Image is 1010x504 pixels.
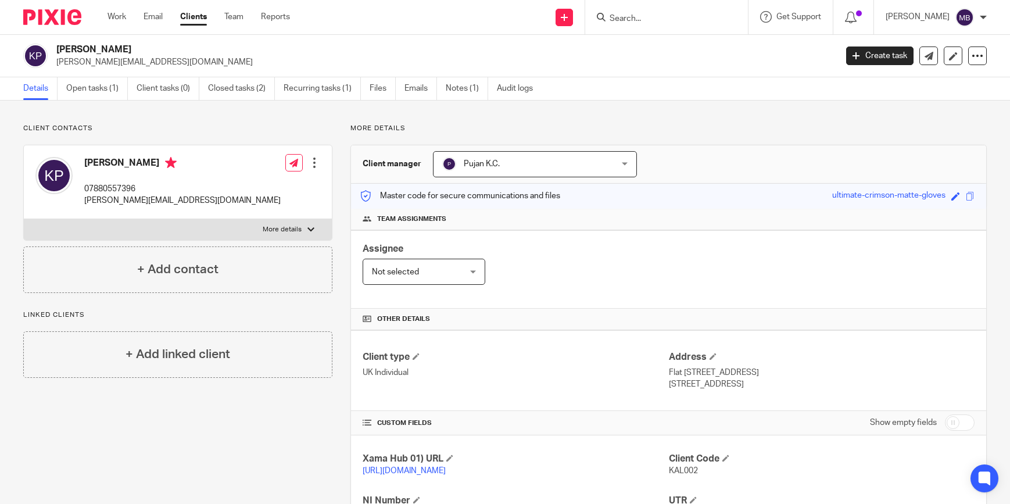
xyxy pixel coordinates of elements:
p: 07880557396 [84,183,281,195]
p: Client contacts [23,124,332,133]
p: [STREET_ADDRESS] [669,378,975,390]
p: Linked clients [23,310,332,320]
a: Reports [261,11,290,23]
a: Notes (1) [446,77,488,100]
span: Pujan K.C. [464,160,500,168]
a: Work [108,11,126,23]
h4: Client type [363,351,668,363]
span: Assignee [363,244,403,253]
label: Show empty fields [870,417,937,428]
a: Open tasks (1) [66,77,128,100]
span: KAL002 [669,467,698,475]
a: Files [370,77,396,100]
a: Team [224,11,243,23]
h4: + Add linked client [126,345,230,363]
a: Details [23,77,58,100]
p: UK Individual [363,367,668,378]
p: [PERSON_NAME] [886,11,950,23]
p: [PERSON_NAME][EMAIL_ADDRESS][DOMAIN_NAME] [56,56,829,68]
a: [URL][DOMAIN_NAME] [363,467,446,475]
p: More details [263,225,302,234]
div: ultimate-crimson-matte-gloves [832,190,945,203]
a: Client tasks (0) [137,77,199,100]
a: Closed tasks (2) [208,77,275,100]
h3: Client manager [363,158,421,170]
i: Primary [165,157,177,169]
h4: Xama Hub 01) URL [363,453,668,465]
a: Create task [846,47,914,65]
a: Email [144,11,163,23]
p: Master code for secure communications and files [360,190,560,202]
span: Team assignments [377,215,446,224]
img: svg%3E [35,157,73,194]
span: Get Support [776,13,821,21]
img: svg%3E [23,44,48,68]
h4: Address [669,351,975,363]
span: Other details [377,314,430,324]
h4: + Add contact [137,260,219,278]
img: svg%3E [955,8,974,27]
h4: Client Code [669,453,975,465]
p: More details [350,124,987,133]
h4: [PERSON_NAME] [84,157,281,171]
img: svg%3E [442,157,456,171]
p: Flat [STREET_ADDRESS] [669,367,975,378]
a: Recurring tasks (1) [284,77,361,100]
a: Emails [404,77,437,100]
a: Clients [180,11,207,23]
input: Search [608,14,713,24]
p: [PERSON_NAME][EMAIL_ADDRESS][DOMAIN_NAME] [84,195,281,206]
a: Audit logs [497,77,542,100]
h4: CUSTOM FIELDS [363,419,668,428]
h2: [PERSON_NAME] [56,44,674,56]
img: Pixie [23,9,81,25]
span: Not selected [372,268,419,276]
